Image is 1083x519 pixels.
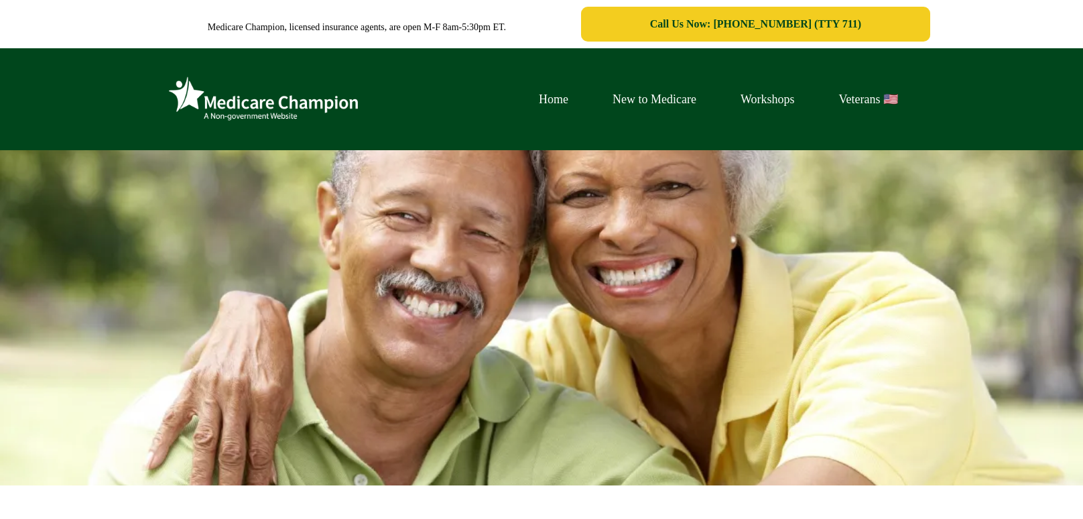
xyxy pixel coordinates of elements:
[163,72,364,127] img: Brand Logo
[817,89,920,110] a: Veterans 🇺🇸
[581,7,930,42] a: Call Us Now: 1-833-823-1990 (TTY 711)
[517,89,590,110] a: Home
[718,89,817,110] a: Workshops
[650,18,861,30] span: Call Us Now: [PHONE_NUMBER] (TTY 711)
[590,89,718,110] a: New to Medicare
[153,13,561,42] p: Medicare Champion, licensed insurance agents, are open M-F 8am-5:30pm ET.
